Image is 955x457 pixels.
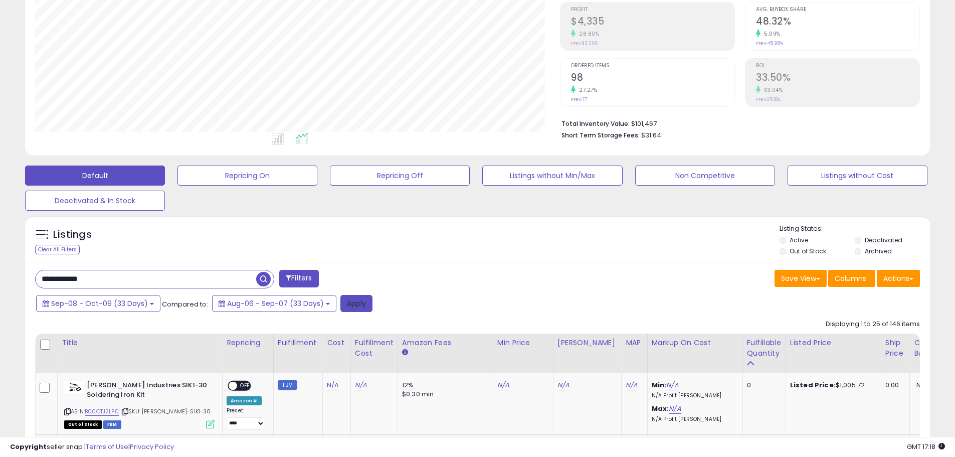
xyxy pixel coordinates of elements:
strong: Copyright [10,442,47,451]
span: Sep-08 - Oct-09 (33 Days) [51,298,148,309]
small: 28.80% [576,30,599,38]
div: MAP [626,338,643,348]
button: Save View [775,270,827,287]
h2: 98 [571,72,734,85]
span: Compared to: [162,299,208,309]
div: 12% [402,381,485,390]
p: N/A Profit [PERSON_NAME] [652,416,735,423]
b: Max: [652,404,669,413]
div: Title [62,338,218,348]
div: Fulfillable Quantity [747,338,782,359]
small: 33.04% [760,86,783,94]
small: 5.09% [760,30,781,38]
span: OFF [237,382,253,390]
div: Ship Price [885,338,905,359]
small: Prev: 45.98% [756,40,783,46]
h2: 48.32% [756,16,919,29]
a: N/A [355,380,367,390]
li: $101,467 [561,117,912,129]
button: Actions [877,270,920,287]
span: N/A [916,380,928,390]
button: Aug-06 - Sep-07 (33 Days) [212,295,336,312]
button: Default [25,166,165,186]
button: Deactivated & In Stock [25,191,165,211]
span: Columns [835,273,866,283]
button: Repricing On [177,166,317,186]
span: $31.64 [641,130,661,140]
small: Prev: 25.18% [756,96,781,102]
div: Amazon Fees [402,338,489,348]
small: Prev: 77 [571,96,587,102]
div: Markup on Cost [652,338,738,348]
div: seller snap | | [10,442,174,452]
div: [PERSON_NAME] [557,338,617,348]
small: FBM [278,380,297,390]
div: Fulfillment [278,338,318,348]
div: Fulfillment Cost [355,338,394,359]
span: 2025-10-9 17:18 GMT [907,442,945,451]
div: 0.00 [885,381,902,390]
span: | SKU: [PERSON_NAME]-SIK1-30 [120,407,211,415]
button: Listings without Cost [788,166,927,186]
button: Filters [279,270,318,287]
button: Non Competitive [635,166,775,186]
span: FBM [103,420,121,429]
b: [PERSON_NAME] Industries SIK1-30 Soldering Iron Kit [87,381,209,402]
span: Ordered Items [571,63,734,69]
div: $0.30 min [402,390,485,399]
button: Listings without Min/Max [482,166,622,186]
small: Prev: $3,366 [571,40,598,46]
div: Preset: [227,407,266,430]
a: N/A [666,380,678,390]
div: Listed Price [790,338,877,348]
span: ROI [756,63,919,69]
div: Amazon AI [227,396,262,405]
div: $1,005.72 [790,381,873,390]
div: ASIN: [64,381,215,427]
div: Min Price [497,338,549,348]
span: Aug-06 - Sep-07 (33 Days) [227,298,324,309]
h2: $4,335 [571,16,734,29]
p: N/A Profit [PERSON_NAME] [652,392,735,399]
button: Sep-08 - Oct-09 (33 Days) [36,295,160,312]
a: N/A [327,380,339,390]
h2: 33.50% [756,72,919,85]
b: Listed Price: [790,380,836,390]
p: Listing States: [780,224,930,234]
small: Amazon Fees. [402,348,408,357]
span: All listings that are currently out of stock and unavailable for purchase on Amazon [64,420,102,429]
small: 27.27% [576,86,597,94]
a: Terms of Use [86,442,128,451]
label: Deactivated [865,236,902,244]
a: B00OTJ2LP0 [85,407,119,416]
button: Repricing Off [330,166,470,186]
label: Active [790,236,808,244]
button: Columns [828,270,875,287]
div: Displaying 1 to 25 of 146 items [826,320,920,329]
div: 0 [747,381,778,390]
span: Profit [571,7,734,13]
button: Apply [340,295,372,312]
label: Archived [865,247,892,255]
img: 418RRSNnuWL._SL40_.jpg [64,381,84,393]
div: Repricing [227,338,269,348]
b: Min: [652,380,667,390]
a: N/A [626,380,638,390]
a: N/A [557,380,569,390]
div: Clear All Filters [35,245,80,254]
b: Total Inventory Value: [561,119,630,128]
div: Cost [327,338,346,348]
span: Avg. Buybox Share [756,7,919,13]
a: Privacy Policy [130,442,174,451]
a: N/A [669,404,681,414]
th: The percentage added to the cost of goods (COGS) that forms the calculator for Min & Max prices. [647,334,742,373]
h5: Listings [53,228,92,242]
a: N/A [497,380,509,390]
b: Short Term Storage Fees: [561,131,640,139]
label: Out of Stock [790,247,826,255]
